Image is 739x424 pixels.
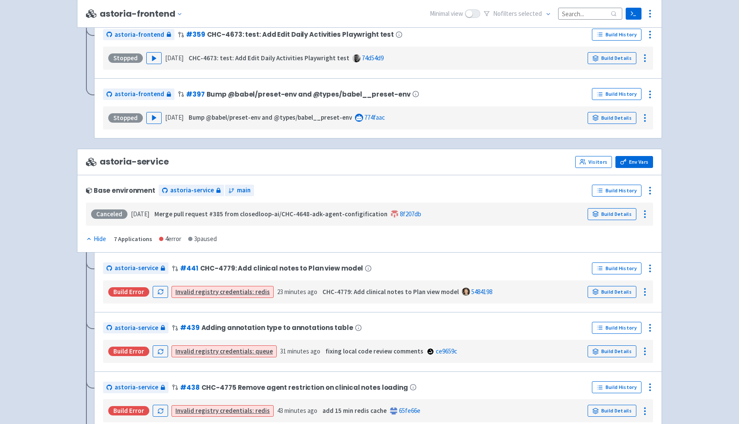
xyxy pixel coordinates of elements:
[175,288,270,296] a: Invalid registry credentials: redis
[588,405,636,417] a: Build Details
[100,9,186,19] button: astoria-frontend
[592,262,641,274] a: Build History
[103,262,168,274] a: astoria-service
[280,347,320,355] time: 31 minutes ago
[558,8,622,19] input: Search...
[91,209,127,219] div: Canceled
[108,113,143,123] div: Stopped
[115,89,164,99] span: astoria-frontend
[103,88,174,100] a: astoria-frontend
[103,382,168,393] a: astoria-service
[108,53,143,63] div: Stopped
[146,52,162,64] button: Play
[86,187,155,194] div: Base environment
[186,30,205,39] a: #359
[200,265,364,272] span: CHC-4779: Add clinical notes to Plan view model
[592,322,641,334] a: Build History
[322,406,387,415] strong: add 15 min redis cache
[277,406,317,415] time: 43 minutes ago
[493,9,542,19] span: No filter s
[115,30,164,40] span: astoria-frontend
[362,54,384,62] a: 74d54d9
[165,54,183,62] time: [DATE]
[131,210,149,218] time: [DATE]
[325,347,423,355] strong: fixing local code review comments
[108,347,149,356] div: Build Error
[180,323,200,332] a: #439
[588,112,636,124] a: Build Details
[225,185,254,196] a: main
[159,234,181,244] div: 4 error
[115,323,158,333] span: astoria-service
[615,156,653,168] a: Env Vars
[588,345,636,357] a: Build Details
[170,185,214,195] span: astoria-service
[201,324,353,331] span: Adding annotation type to annotations table
[180,264,198,273] a: #441
[175,406,270,415] a: Invalid registry credentials: redis
[115,383,158,392] span: astoria-service
[322,288,459,296] strong: CHC-4779: Add clinical notes to Plan view model
[207,31,394,38] span: CHC-4673: test: Add Edit Daily Activities Playwright test
[588,286,636,298] a: Build Details
[626,8,641,20] a: Terminal
[146,112,162,124] button: Play
[108,406,149,415] div: Build Error
[400,210,421,218] a: 8f207db
[592,29,641,41] a: Build History
[592,185,641,197] a: Build History
[189,113,352,121] strong: Bump @babel/preset-env and @types/babel__preset-env
[364,113,385,121] a: 774faac
[103,29,174,41] a: astoria-frontend
[471,288,492,296] a: 5484198
[588,208,636,220] a: Build Details
[207,91,411,98] span: Bump @babel/preset-env and @types/babel__preset-env
[86,157,169,167] span: astoria-service
[588,52,636,64] a: Build Details
[115,263,158,273] span: astoria-service
[108,287,149,297] div: Build Error
[188,234,217,244] div: 3 paused
[86,234,107,244] button: Hide
[180,383,200,392] a: #438
[154,210,387,218] strong: Merge pull request #385 from closedloop-ai/CHC-4648-adk-agent-configification
[575,156,612,168] a: Visitors
[436,347,457,355] a: ce9659c
[201,384,408,391] span: CHC-4775 Remove agent restriction on clinical notes loading
[186,90,205,99] a: #397
[114,234,152,244] div: 7 Applications
[159,185,224,196] a: astoria-service
[592,381,641,393] a: Build History
[165,113,183,121] time: [DATE]
[518,9,542,18] span: selected
[592,88,641,100] a: Build History
[399,406,420,415] a: 65fe66e
[189,54,349,62] strong: CHC-4673: test: Add Edit Daily Activities Playwright test
[277,288,317,296] time: 23 minutes ago
[86,234,106,244] div: Hide
[103,322,168,334] a: astoria-service
[237,185,251,195] span: main
[430,9,463,19] span: Minimal view
[175,347,273,355] a: Invalid registry credentials: queue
